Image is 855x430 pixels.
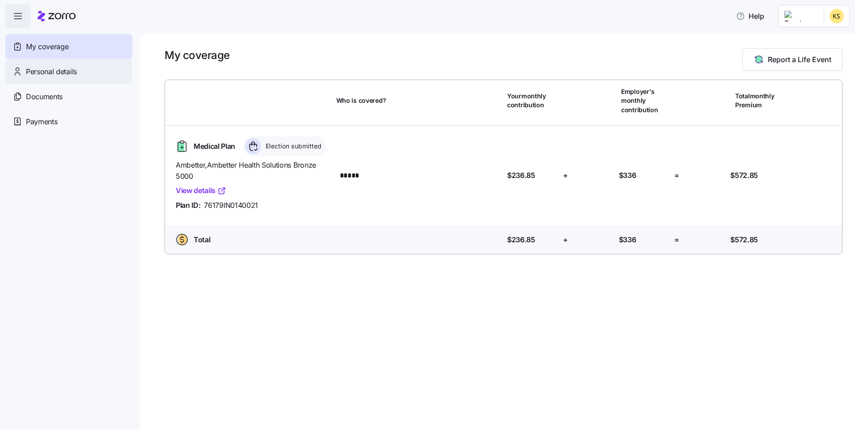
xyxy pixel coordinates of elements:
span: $236.85 [507,234,535,245]
span: = [674,234,679,245]
span: Payments [26,116,57,127]
button: Report a Life Event [742,48,842,71]
span: $572.85 [730,170,758,181]
img: Employer logo [784,11,817,21]
a: Personal details [5,59,132,84]
span: Plan ID: [176,200,200,211]
span: 76179IN0140021 [204,200,258,211]
span: Who is covered? [336,96,386,105]
span: + [563,170,568,181]
span: Your monthly contribution [507,92,557,110]
span: My coverage [26,41,68,52]
a: My coverage [5,34,132,59]
h1: My coverage [165,48,230,62]
span: $336 [619,234,636,245]
button: Help [729,7,771,25]
a: Documents [5,84,132,109]
span: = [674,170,679,181]
span: Report a Life Event [768,54,831,65]
a: Payments [5,109,132,134]
span: Documents [26,91,63,102]
span: + [563,234,568,245]
span: $336 [619,170,636,181]
span: Total monthly Premium [735,92,785,110]
span: Help [736,11,764,21]
span: Medical Plan [194,141,235,152]
span: Personal details [26,66,77,77]
span: Election submitted [263,142,322,151]
span: $236.85 [507,170,535,181]
span: $572.85 [730,234,758,245]
span: Employer's monthly contribution [621,87,671,114]
span: Ambetter , Ambetter Health Solutions Bronze 5000 [176,160,329,182]
a: View details [176,185,226,196]
span: Total [194,234,210,245]
img: 4f5371ac34beed534696a2210a9ca926 [830,9,844,23]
